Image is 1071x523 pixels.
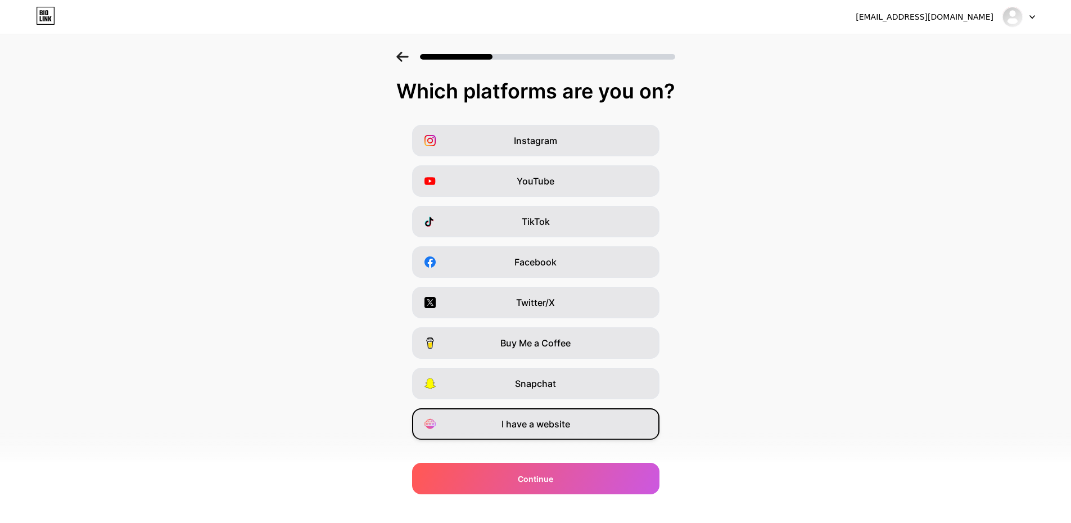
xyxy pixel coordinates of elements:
span: Facebook [514,255,557,269]
span: YouTube [517,174,554,188]
span: Snapchat [515,377,556,390]
div: [EMAIL_ADDRESS][DOMAIN_NAME] [856,11,993,23]
span: Buy Me a Coffee [500,336,571,350]
span: Instagram [514,134,557,147]
img: agenplay88 [1002,6,1023,28]
span: TikTok [522,215,550,228]
div: Which platforms are you on? [11,80,1060,102]
span: I have a website [501,417,570,431]
span: Twitter/X [516,296,555,309]
span: Continue [518,473,553,485]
